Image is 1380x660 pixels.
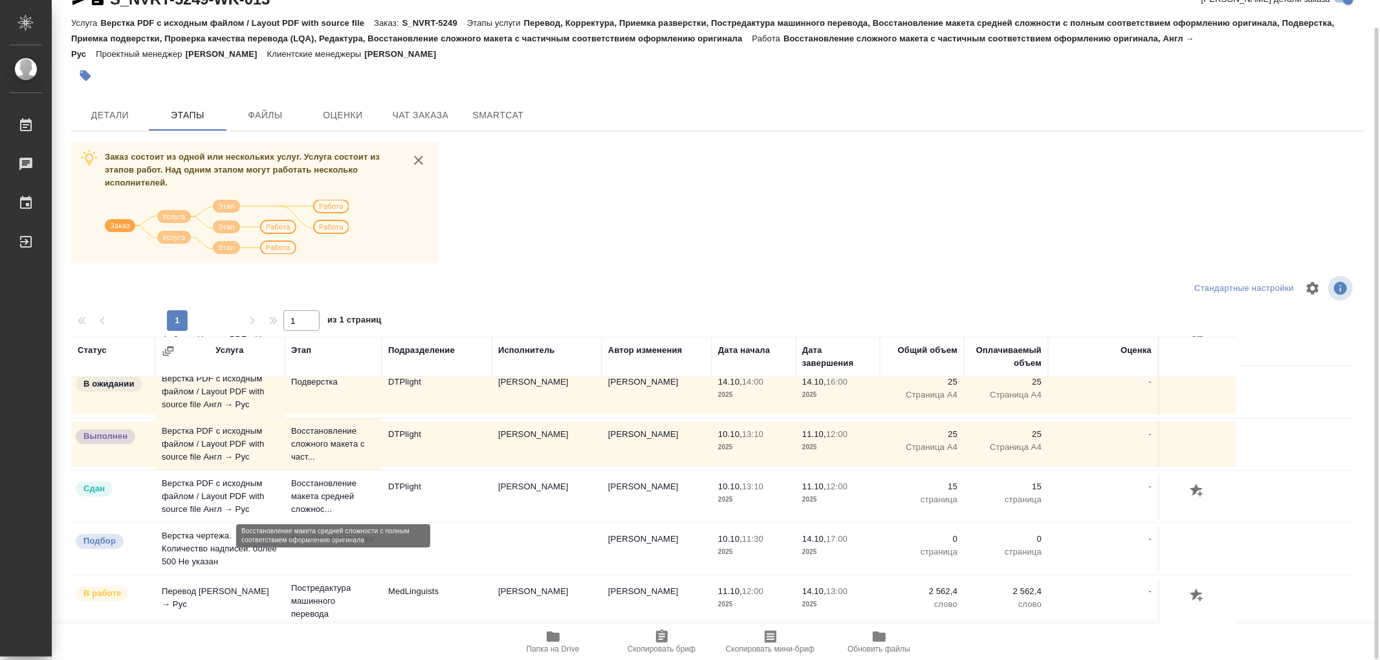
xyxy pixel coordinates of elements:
p: 2025 [718,493,789,506]
span: Оценки [312,107,374,123]
p: Выполнен [83,430,127,443]
td: [PERSON_NAME] [602,526,712,571]
p: 11.10, [802,482,826,491]
p: 14.10, [802,534,826,544]
p: Этапы услуги [467,18,524,28]
p: Восстановление макета средней сложнос... [291,477,375,516]
div: Дата начала [718,344,770,357]
span: Обновить файлы [848,644,910,654]
p: 2025 [718,598,789,611]
p: 0 [970,533,1042,546]
td: MedLinguists [382,579,492,624]
span: Заказ состоит из одной или нескольких услуг. Услуга состоит из этапов работ. Над одним этапом мог... [105,152,380,187]
p: Страница А4 [886,441,958,454]
a: - [1149,377,1152,387]
div: Статус [78,344,107,357]
p: 11.10, [802,429,826,439]
p: 12:00 [826,482,848,491]
p: 15 [970,480,1042,493]
p: 0 [886,533,958,546]
td: [PERSON_NAME] [602,369,712,414]
td: Верстка PDF с исходным файлом / Layout PDF with source file Англ → Рус [155,471,285,522]
a: - [1149,482,1152,491]
button: Добавить оценку [1187,480,1209,502]
td: DTPlight [382,421,492,467]
p: Страница А4 [886,389,958,401]
span: из 1 страниц [327,312,382,331]
span: Скопировать мини-бриф [726,644,815,654]
p: [PERSON_NAME] [186,49,267,59]
div: Подразделение [388,344,455,357]
p: 13:10 [742,482,763,491]
p: Услуга [71,18,100,28]
div: Общий объем [898,344,958,357]
p: Постредактура машинного перевода [291,582,375,621]
a: - [1149,534,1152,544]
td: Верстка чертежа. Количество надписей: более 500 Не указан [155,523,285,575]
p: 15 [886,480,958,493]
p: страница [970,546,1042,559]
span: Этапы [157,107,219,123]
p: Страница А4 [970,441,1042,454]
p: 25 [886,428,958,441]
p: Подбор [83,535,116,548]
p: 16:00 [826,377,848,387]
button: Скопировать бриф [608,624,716,660]
button: Обновить файлы [825,624,934,660]
td: [PERSON_NAME] [492,474,602,519]
p: 2025 [802,441,873,454]
p: 2025 [718,546,789,559]
p: 17:00 [826,534,848,544]
p: 2025 [802,546,873,559]
span: Настроить таблицу [1297,273,1328,304]
div: Автор изменения [608,344,682,357]
p: слово [970,598,1042,611]
p: 14.10, [802,377,826,387]
p: 25 [970,428,1042,441]
p: 14:00 [742,377,763,387]
p: страница [886,546,958,559]
p: 25 [886,376,958,389]
td: DTPlight [382,474,492,519]
div: Оценка [1121,344,1152,357]
p: В работе [83,587,121,600]
td: [PERSON_NAME] [602,579,712,624]
p: Приемка подверстки [291,533,375,546]
button: close [409,151,428,170]
span: Посмотреть информацию [1328,276,1355,301]
p: В ожидании [83,378,135,390]
p: Проектный менеджер [96,49,185,59]
button: Папка на Drive [499,624,608,660]
p: 2 562,4 [970,585,1042,598]
td: [PERSON_NAME] [602,421,712,467]
p: 14.10, [718,377,742,387]
p: 2025 [718,441,789,454]
div: split button [1191,279,1297,299]
p: 10.10, [718,534,742,544]
span: Скопировать бриф [628,644,695,654]
p: Сдан [83,482,105,495]
div: Исполнитель [498,344,555,357]
p: 12:00 [826,429,848,439]
p: 2025 [802,389,873,401]
span: SmartCat [467,107,529,123]
p: S_NVRT-5249 [402,18,467,28]
p: 2025 [718,389,789,401]
td: [PERSON_NAME] [602,474,712,519]
button: Скопировать мини-бриф [716,624,825,660]
p: Перевод, Корректура, Приемка разверстки, Постредактура машинного перевода, Восстановление макета ... [71,18,1335,43]
p: Восстановление сложного макета с част... [291,425,375,463]
p: страница [886,493,958,506]
td: [PERSON_NAME] [492,421,602,467]
a: - [1149,586,1152,596]
p: 25 [970,376,1042,389]
button: Сгруппировать [162,345,175,357]
p: Страница А4 [970,389,1042,401]
td: Верстка PDF с исходным файлом / Layout PDF with source file Англ → Рус [155,418,285,470]
button: Добавить оценку [1187,585,1209,607]
a: - [1149,429,1152,439]
td: [PERSON_NAME] [492,579,602,624]
div: Этап [291,344,311,357]
p: 2025 [802,493,873,506]
p: слово [886,598,958,611]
